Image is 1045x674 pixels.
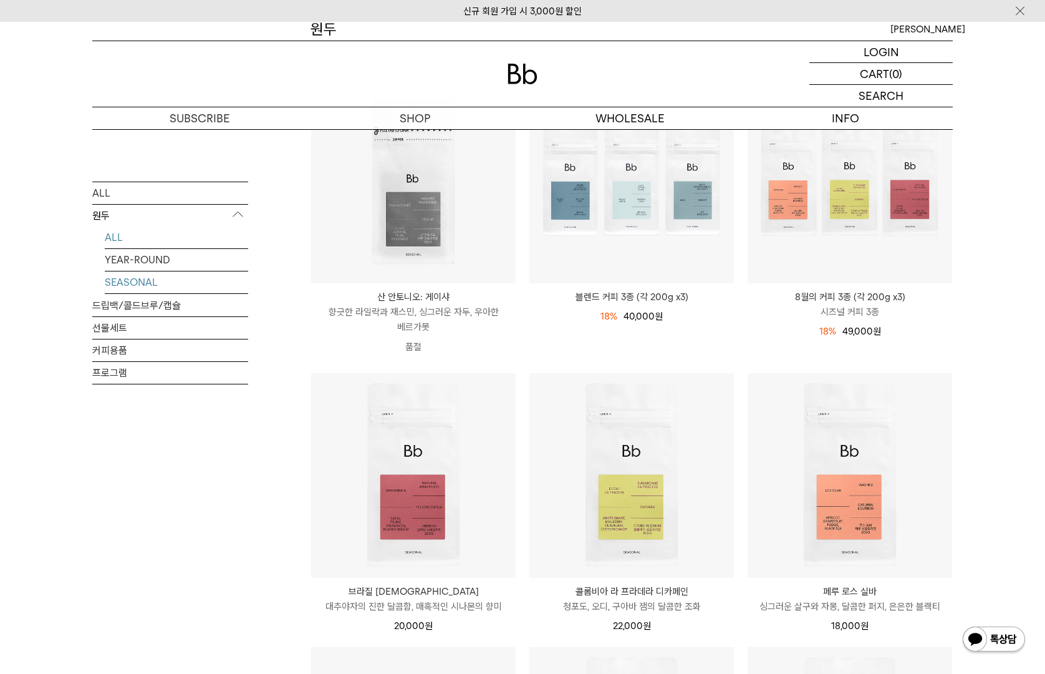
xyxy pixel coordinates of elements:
[748,584,952,614] a: 페루 로스 실바 싱그러운 살구와 자몽, 달콤한 퍼지, 은은한 블랙티
[307,107,522,129] a: SHOP
[748,290,952,305] p: 8월의 커피 3종 (각 200g x3)
[311,599,516,614] p: 대추야자의 진한 달콤함, 매혹적인 시나몬의 향미
[508,64,537,84] img: 로고
[889,63,902,84] p: (0)
[311,290,516,335] a: 산 안토니오: 게이샤 향긋한 라일락과 재스민, 싱그러운 자두, 우아한 베르가못
[748,305,952,320] p: 시즈널 커피 3종
[92,339,248,361] a: 커피용품
[92,361,248,383] a: 프로그램
[819,324,836,339] div: 18%
[529,599,734,614] p: 청포도, 오디, 구아바 잼의 달콤한 조화
[311,584,516,614] a: 브라질 [DEMOGRAPHIC_DATA] 대추야자의 진한 달콤함, 매혹적인 시나몬의 향미
[864,41,899,62] p: LOGIN
[529,290,734,305] a: 블렌드 커피 3종 (각 200g x3)
[522,107,738,129] p: WHOLESALE
[529,79,734,283] img: 블렌드 커피 3종 (각 200g x3)
[105,271,248,293] a: SEASONAL
[842,326,881,337] span: 49,000
[643,620,651,632] span: 원
[311,305,516,335] p: 향긋한 라일락과 재스민, 싱그러운 자두, 우아한 베르가못
[748,599,952,614] p: 싱그러운 살구와 자몽, 달콤한 퍼지, 은은한 블랙티
[529,584,734,614] a: 콜롬비아 라 프라데라 디카페인 청포도, 오디, 구아바 잼의 달콤한 조화
[311,335,516,359] p: 품절
[860,620,869,632] span: 원
[748,290,952,320] a: 8월의 커피 3종 (각 200g x3) 시즈널 커피 3종
[92,294,248,316] a: 드립백/콜드브루/캡슐
[92,182,248,203] a: ALL
[961,625,1026,655] img: 카카오톡 채널 1:1 채팅 버튼
[463,6,582,17] a: 신규 회원 가입 시 3,000원 할인
[748,584,952,599] p: 페루 로스 실바
[809,63,953,85] a: CART (0)
[748,79,952,283] img: 8월의 커피 3종 (각 200g x3)
[105,248,248,270] a: YEAR-ROUND
[529,584,734,599] p: 콜롬비아 라 프라데라 디카페인
[624,311,663,322] span: 40,000
[860,63,889,84] p: CART
[859,85,903,107] p: SEARCH
[92,204,248,227] p: 원두
[311,290,516,305] p: 산 안토니오: 게이샤
[613,620,651,632] span: 22,000
[873,326,881,337] span: 원
[311,584,516,599] p: 브라질 [DEMOGRAPHIC_DATA]
[311,79,516,283] img: 산 안토니오: 게이샤
[809,41,953,63] a: LOGIN
[831,620,869,632] span: 18,000
[394,620,433,632] span: 20,000
[748,373,952,578] img: 페루 로스 실바
[105,226,248,248] a: ALL
[738,107,953,129] p: INFO
[92,316,248,338] a: 선물세트
[655,311,663,322] span: 원
[529,373,734,578] img: 콜롬비아 라 프라데라 디카페인
[600,309,617,324] div: 18%
[311,373,516,578] img: 브라질 사맘바이아
[92,107,307,129] a: SUBSCRIBE
[425,620,433,632] span: 원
